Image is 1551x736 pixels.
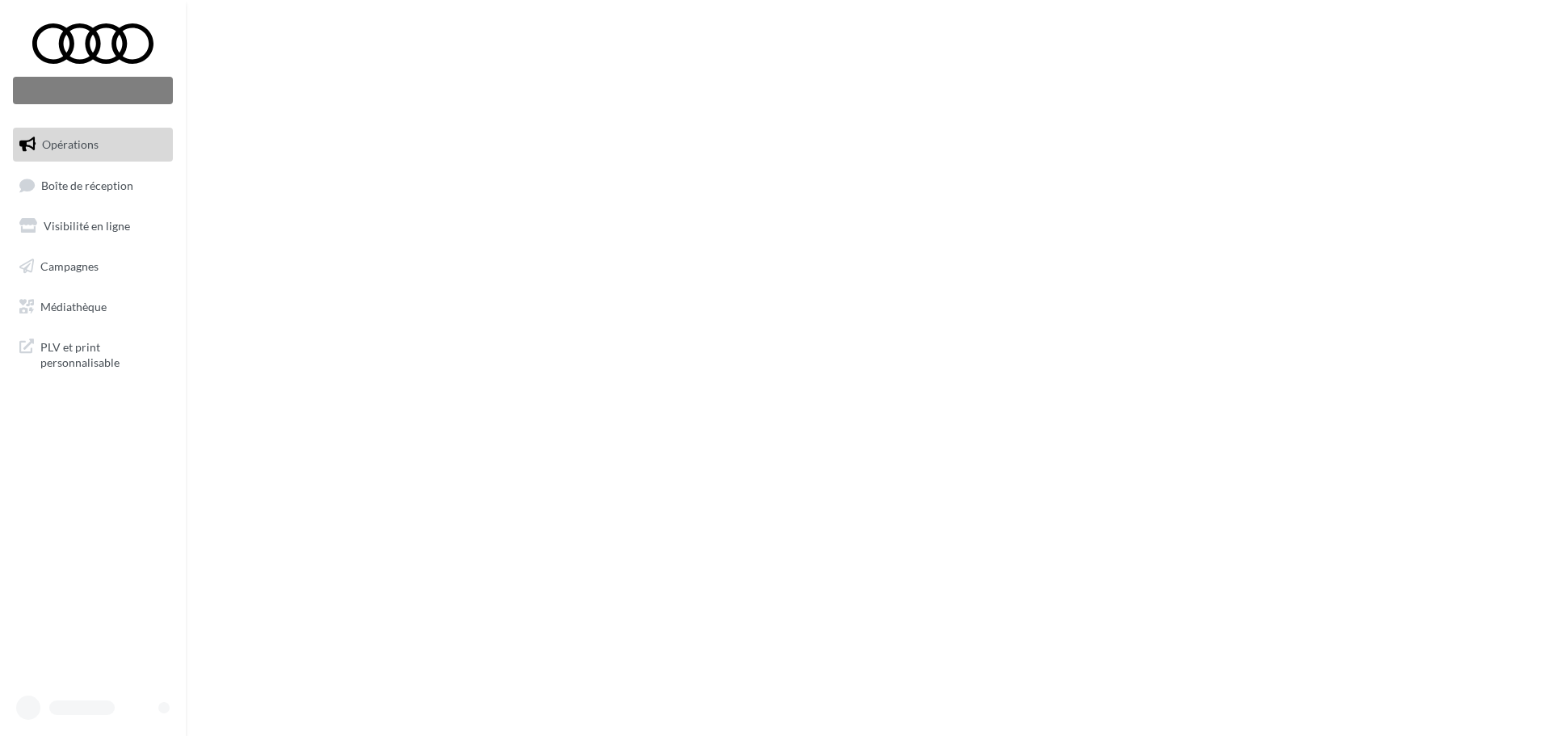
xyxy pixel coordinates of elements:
a: Médiathèque [10,290,176,324]
span: Visibilité en ligne [44,219,130,233]
span: Boîte de réception [41,178,133,191]
span: PLV et print personnalisable [40,336,166,371]
a: Campagnes [10,250,176,284]
span: Campagnes [40,259,99,273]
a: Visibilité en ligne [10,209,176,243]
span: Opérations [42,137,99,151]
a: Boîte de réception [10,168,176,203]
a: Opérations [10,128,176,162]
span: Médiathèque [40,299,107,313]
div: Nouvelle campagne [13,77,173,104]
a: PLV et print personnalisable [10,330,176,377]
